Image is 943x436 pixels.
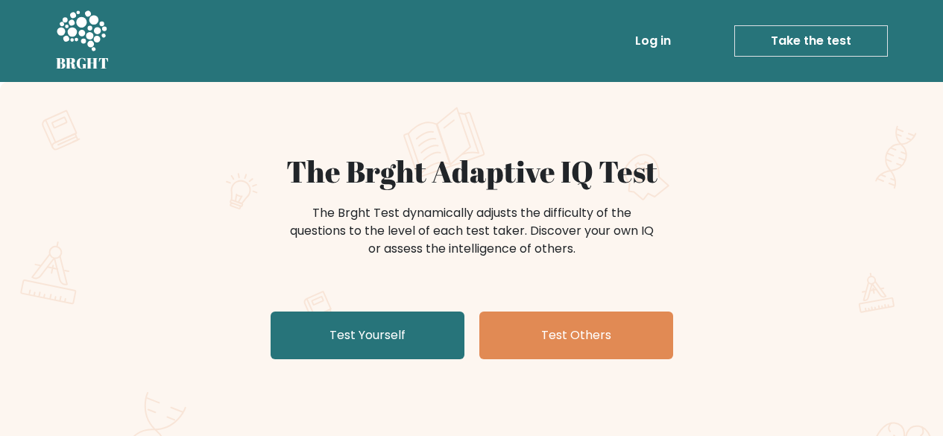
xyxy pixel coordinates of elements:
a: BRGHT [56,6,110,76]
h5: BRGHT [56,54,110,72]
a: Test Yourself [271,312,464,359]
a: Test Others [479,312,673,359]
h1: The Brght Adaptive IQ Test [108,154,836,189]
a: Take the test [734,25,888,57]
a: Log in [629,26,677,56]
div: The Brght Test dynamically adjusts the difficulty of the questions to the level of each test take... [286,204,658,258]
